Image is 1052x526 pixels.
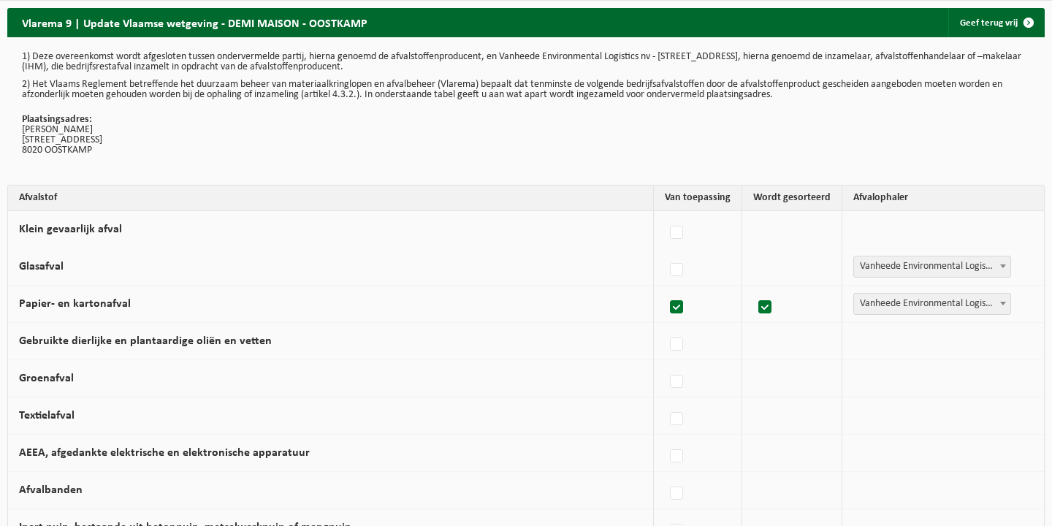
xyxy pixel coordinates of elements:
a: Geef terug vrij [948,8,1043,37]
span: Vanheede Environmental Logistics [854,294,1010,314]
label: Gebruikte dierlijke en plantaardige oliën en vetten [19,335,272,347]
p: 1) Deze overeenkomst wordt afgesloten tussen ondervermelde partij, hierna genoemd de afvalstoffen... [22,52,1030,72]
th: Van toepassing [654,186,742,211]
th: Afvalophaler [842,186,1044,211]
p: [PERSON_NAME] [STREET_ADDRESS] 8020 OOSTKAMP [22,115,1030,156]
label: Textielafval [19,410,75,422]
span: Vanheede Environmental Logistics [853,293,1011,315]
label: Glasafval [19,261,64,272]
label: Afvalbanden [19,484,83,496]
th: Afvalstof [8,186,654,211]
label: Groenafval [19,373,74,384]
strong: Plaatsingsadres: [22,114,92,125]
label: Klein gevaarlijk afval [19,224,122,235]
h2: Vlarema 9 | Update Vlaamse wetgeving - DEMI MAISON - OOSTKAMP [7,8,382,37]
label: AEEA, afgedankte elektrische en elektronische apparatuur [19,447,310,459]
span: Vanheede Environmental Logistics [853,256,1011,278]
p: 2) Het Vlaams Reglement betreffende het duurzaam beheer van materiaalkringlopen en afvalbeheer (V... [22,80,1030,100]
span: Vanheede Environmental Logistics [854,256,1010,277]
th: Wordt gesorteerd [742,186,842,211]
label: Papier- en kartonafval [19,298,131,310]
